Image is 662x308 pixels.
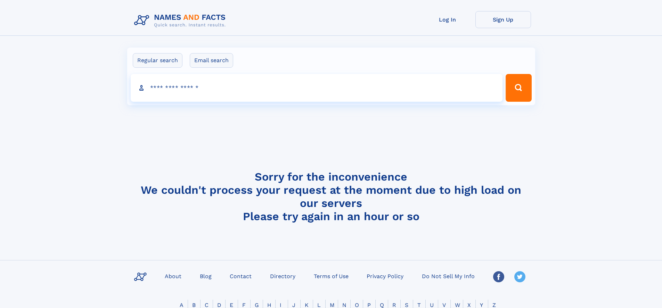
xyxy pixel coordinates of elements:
button: Search Button [506,74,531,102]
h4: Sorry for the inconvenience We couldn't process your request at the moment due to high load on ou... [131,170,531,223]
a: Blog [197,271,214,281]
a: Terms of Use [311,271,351,281]
img: Logo Names and Facts [131,11,231,30]
a: Sign Up [475,11,531,28]
a: Privacy Policy [364,271,406,281]
img: Facebook [493,271,504,282]
a: Contact [227,271,254,281]
input: search input [131,74,503,102]
a: About [162,271,184,281]
a: Log In [420,11,475,28]
label: Email search [190,53,233,68]
label: Regular search [133,53,182,68]
img: Twitter [514,271,525,282]
a: Do Not Sell My Info [419,271,477,281]
a: Directory [267,271,298,281]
